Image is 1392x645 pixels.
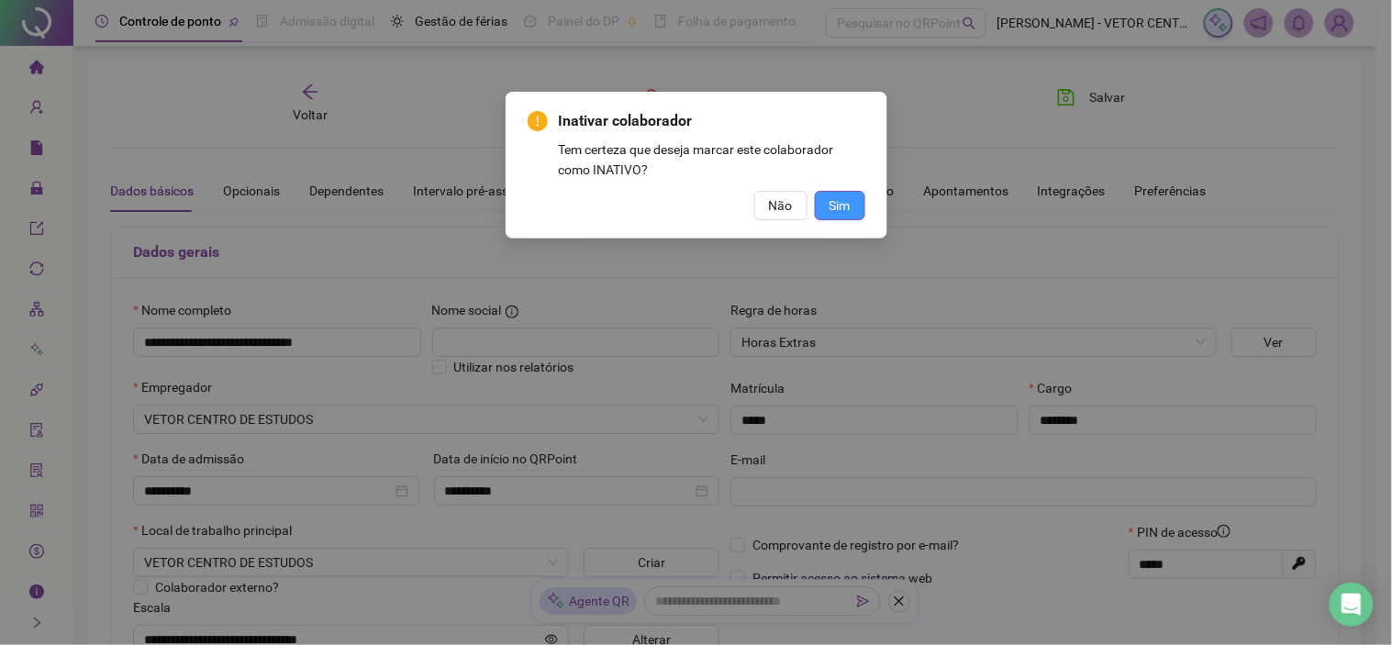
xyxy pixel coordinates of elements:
span: Não [769,195,793,216]
span: Inativar colaborador [559,110,865,132]
span: Sim [830,195,851,216]
span: exclamation-circle [528,111,548,131]
div: Tem certeza que deseja marcar este colaborador como INATIVO? [559,139,865,180]
button: Não [754,191,807,220]
div: Open Intercom Messenger [1330,583,1374,627]
button: Sim [815,191,865,220]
